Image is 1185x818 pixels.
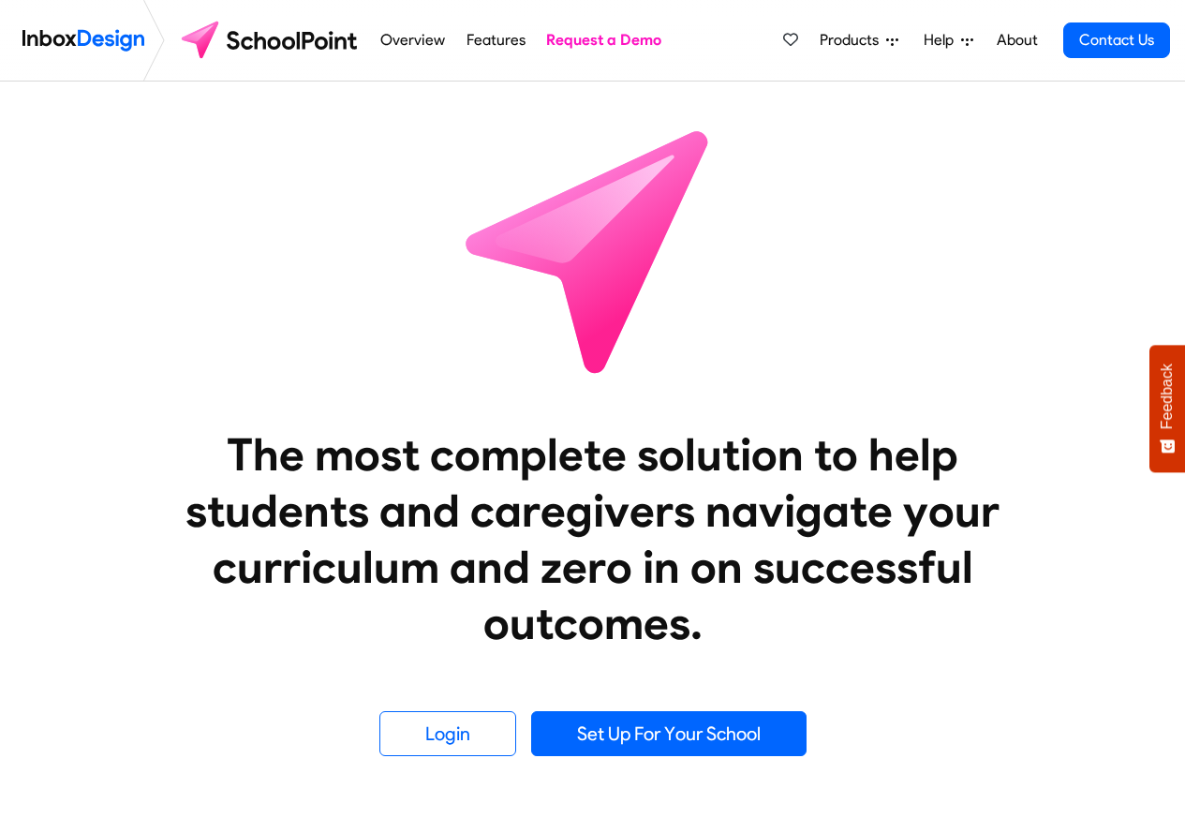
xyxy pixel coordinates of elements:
[924,29,961,52] span: Help
[1159,364,1176,429] span: Feedback
[820,29,886,52] span: Products
[424,82,762,419] img: icon_schoolpoint.svg
[541,22,667,59] a: Request a Demo
[379,711,516,756] a: Login
[461,22,530,59] a: Features
[172,18,370,63] img: schoolpoint logo
[1149,345,1185,472] button: Feedback - Show survey
[531,711,807,756] a: Set Up For Your School
[991,22,1043,59] a: About
[376,22,451,59] a: Overview
[148,426,1038,651] heading: The most complete solution to help students and caregivers navigate your curriculum and zero in o...
[812,22,906,59] a: Products
[1063,22,1170,58] a: Contact Us
[916,22,981,59] a: Help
